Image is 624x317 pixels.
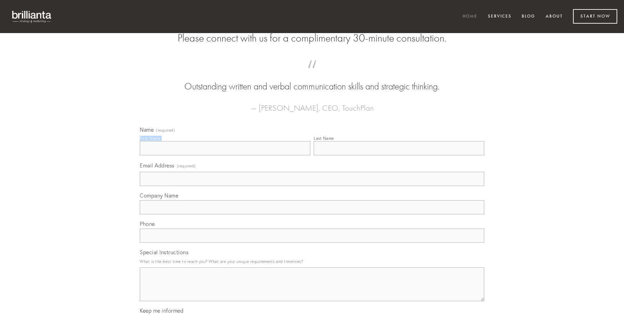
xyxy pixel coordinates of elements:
[140,32,484,45] h2: Please connect with us for a complimentary 30-minute consultation.
[140,136,160,141] div: First Name
[7,7,57,26] img: brillianta - research, strategy, marketing
[151,67,473,80] span: “
[177,161,196,170] span: (required)
[140,192,178,199] span: Company Name
[314,136,334,141] div: Last Name
[140,257,484,266] p: What is the best time to reach you? What are your unique requirements and timelines?
[541,11,567,22] a: About
[140,126,154,133] span: Name
[156,128,175,132] span: (required)
[140,162,175,169] span: Email Address
[151,93,473,115] figcaption: — [PERSON_NAME], CEO, TouchPlan
[484,11,516,22] a: Services
[517,11,540,22] a: Blog
[140,220,155,227] span: Phone
[573,9,617,24] a: Start Now
[140,307,183,314] span: Keep me informed
[151,67,473,93] blockquote: Outstanding written and verbal communication skills and strategic thinking.
[140,249,188,256] span: Special Instructions
[458,11,482,22] a: Home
